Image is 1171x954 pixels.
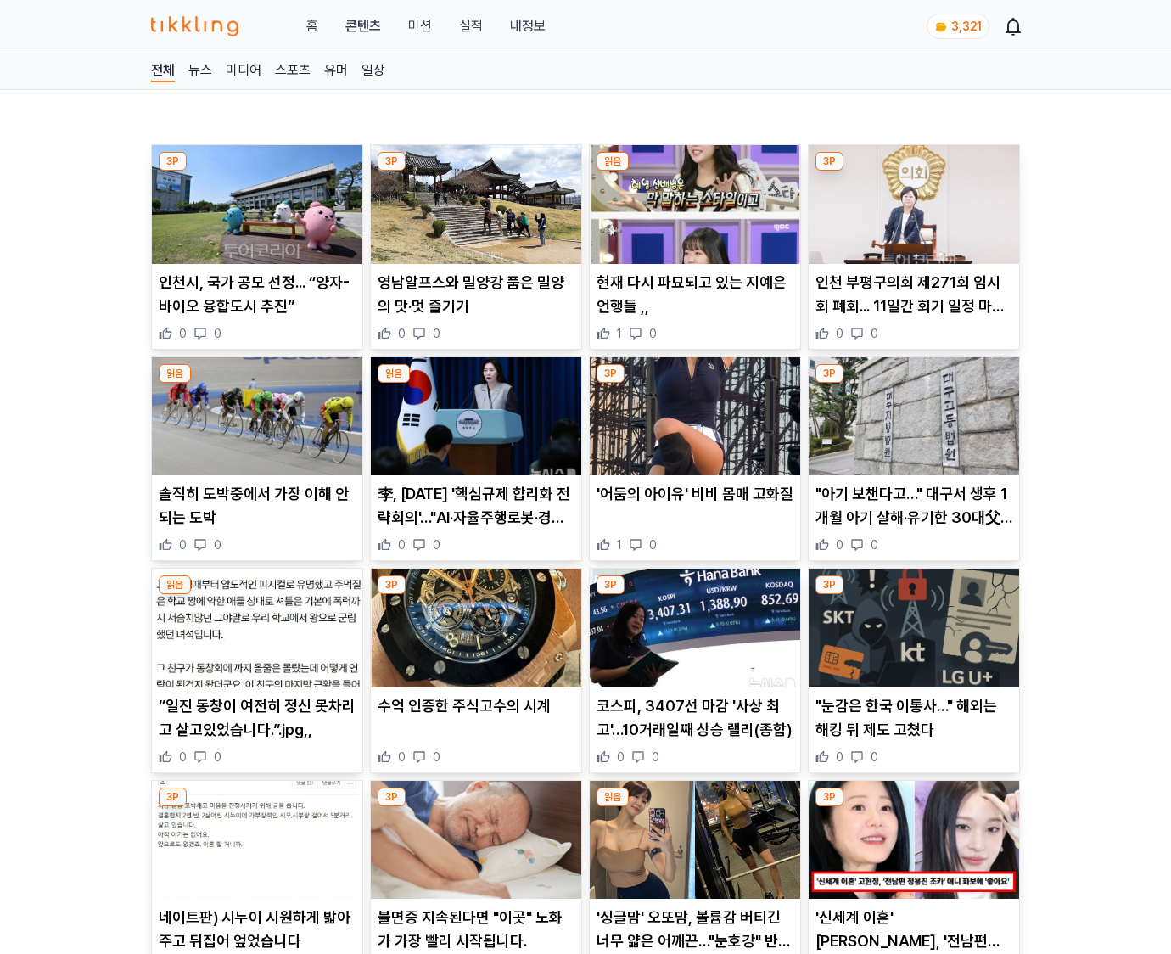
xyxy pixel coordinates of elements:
[871,325,878,342] span: 0
[597,906,793,953] p: '싱글맘' 오또맘, 볼륨감 버티긴 너무 얇은 어깨끈…"눈호강" 반응 나올 만
[649,536,657,553] span: 0
[378,271,574,318] p: 영남알프스와 밀양강 품은 밀양의 맛·멋 즐기기
[398,536,406,553] span: 0
[590,145,800,264] img: 현재 다시 파묘되고 있는 지예은 언행들 ,,
[815,788,843,806] div: 3P
[815,906,1012,953] p: '신세계 이혼' [PERSON_NAME], '전남편 [PERSON_NAME] [PERSON_NAME]' 애니 화보에 '좋아요' 남겼지만...조용히 취소 엔딩
[510,16,546,36] a: 내정보
[371,569,581,687] img: 수억 인증한 주식고수의 시계
[809,781,1019,900] img: '신세계 이혼' 고현정, '전남편 정용진 조카' 애니 화보에 '좋아요' 남겼지만...조용히 취소 엔딩
[159,575,191,594] div: 읽음
[433,749,440,766] span: 0
[378,694,574,718] p: 수억 인증한 주식고수의 시계
[214,749,221,766] span: 0
[590,781,800,900] img: '싱글맘' 오또맘, 볼륨감 버티긴 너무 얇은 어깨끈…"눈호강" 반응 나올 만
[151,60,175,82] a: 전체
[188,60,212,82] a: 뉴스
[589,356,801,562] div: 3P '어둠의 아이유' 비비 몸매 고화질 '어둠의 아이유' 비비 몸매 고화질 1 0
[815,152,843,171] div: 3P
[433,325,440,342] span: 0
[371,781,581,900] img: 불면증 지속된다면 "이곳" 노화가 가장 빨리 시작됩니다.
[597,788,629,806] div: 읽음
[433,536,440,553] span: 0
[159,482,356,530] p: 솔직히 도박중에서 가장 이해 안되는 도박
[617,536,622,553] span: 1
[617,749,625,766] span: 0
[345,16,381,36] a: 콘텐츠
[151,16,238,36] img: 티끌링
[871,749,878,766] span: 0
[597,482,793,506] p: '어둠의 아이유' 비비 몸매 고화질
[159,364,191,383] div: 읽음
[306,16,318,36] a: 홈
[378,906,574,953] p: 불면증 지속된다면 "이곳" 노화가 가장 빨리 시작됩니다.
[179,536,187,553] span: 0
[226,60,261,82] a: 미디어
[597,575,625,594] div: 3P
[324,60,348,82] a: 유머
[179,325,187,342] span: 0
[927,14,986,39] a: coin 3,321
[836,749,843,766] span: 0
[809,145,1019,264] img: 인천 부평구의회 제271회 임시회 폐회... 11일간 회기 일정 마무리
[159,788,187,806] div: 3P
[808,144,1020,350] div: 3P 인천 부평구의회 제271회 임시회 폐회... 11일간 회기 일정 마무리 인천 부평구의회 제271회 임시회 폐회... 11일간 회기 일정 마무리 0 0
[408,16,432,36] button: 미션
[370,568,582,773] div: 3P 수억 인증한 주식고수의 시계 수억 인증한 주식고수의 시계 0 0
[214,325,221,342] span: 0
[159,694,356,742] p: “일진 동창이 여전히 정신 못차리고 살고있었습니다.”.jpg,,
[808,356,1020,562] div: 3P "아기 보챈다고…" 대구서 생후 1개월 아기 살해·유기한 30대父 구속 "아기 보챈다고…" 대구서 생후 1개월 아기 살해·유기한 30대父 구속 0 0
[275,60,311,82] a: 스포츠
[179,749,187,766] span: 0
[589,568,801,773] div: 3P 코스피, 3407선 마감 '사상 최고'…10거래일째 상승 랠리(종합) 코스피, 3407선 마감 '사상 최고'…10거래일째 상승 랠리(종합) 0 0
[151,356,363,562] div: 읽음 솔직히 도박중에서 가장 이해 안되는 도박 솔직히 도박중에서 가장 이해 안되는 도박 0 0
[617,325,622,342] span: 1
[809,357,1019,476] img: "아기 보챈다고…" 대구서 생후 1개월 아기 살해·유기한 30대父 구속
[371,357,581,476] img: 李, 오늘 '핵심규제 합리화 전략회의'…"AI·자율주행로봇·경제형벌 규제 걷어낼 것"
[152,145,362,264] img: 인천시, 국가 공모 선정... “양자-바이오 융합도시 추진”
[815,694,1012,742] p: "눈감은 한국 이통사…" 해외는 해킹 뒤 제도 고쳤다
[370,144,582,350] div: 3P 영남알프스와 밀양강 품은 밀양의 맛·멋 즐기기 영남알프스와 밀양강 품은 밀양의 맛·멋 즐기기 0 0
[361,60,385,82] a: 일상
[378,788,406,806] div: 3P
[159,271,356,318] p: 인천시, 국가 공모 선정... “양자-바이오 융합도시 추진”
[951,20,982,33] span: 3,321
[836,325,843,342] span: 0
[378,364,410,383] div: 읽음
[151,568,363,773] div: 읽음 “일진 동창이 여전히 정신 못차리고 살고있었습니다.”.jpg,, “일진 동창이 여전히 정신 못차리고 살고있었습니다.”.jpg,, 0 0
[597,271,793,318] p: 현재 다시 파묘되고 있는 지예은 언행들 ,,
[398,749,406,766] span: 0
[589,144,801,350] div: 읽음 현재 다시 파묘되고 있는 지예은 언행들 ,, 현재 다시 파묘되고 있는 지예은 언행들 ,, 1 0
[590,569,800,687] img: 코스피, 3407선 마감 '사상 최고'…10거래일째 상승 랠리(종합)
[590,357,800,476] img: '어둠의 아이유' 비비 몸매 고화질
[378,482,574,530] p: 李, [DATE] '핵심규제 합리화 전략회의'…"AI·자율주행로봇·경제형벌 규제 걷어낼 것"
[815,575,843,594] div: 3P
[152,569,362,687] img: “일진 동창이 여전히 정신 못차리고 살고있었습니다.”.jpg,,
[808,568,1020,773] div: 3P "눈감은 한국 이통사…" 해외는 해킹 뒤 제도 고쳤다 "눈감은 한국 이통사…" 해외는 해킹 뒤 제도 고쳤다 0 0
[370,356,582,562] div: 읽음 李, 오늘 '핵심규제 합리화 전략회의'…"AI·자율주행로봇·경제형벌 규제 걷어낼 것" 李, [DATE] '핵심규제 합리화 전략회의'…"AI·자율주행로봇·경제형벌 규제 걷...
[815,271,1012,318] p: 인천 부평구의회 제271회 임시회 폐회... 11일간 회기 일정 마무리
[378,575,406,594] div: 3P
[871,536,878,553] span: 0
[836,536,843,553] span: 0
[652,749,659,766] span: 0
[151,144,363,350] div: 3P 인천시, 국가 공모 선정... “양자-바이오 융합도시 추진” 인천시, 국가 공모 선정... “양자-바이오 융합도시 추진” 0 0
[398,325,406,342] span: 0
[214,536,221,553] span: 0
[809,569,1019,687] img: "눈감은 한국 이통사…" 해외는 해킹 뒤 제도 고쳤다
[597,152,629,171] div: 읽음
[597,694,793,742] p: 코스피, 3407선 마감 '사상 최고'…10거래일째 상승 랠리(종합)
[815,364,843,383] div: 3P
[378,152,406,171] div: 3P
[649,325,657,342] span: 0
[815,482,1012,530] p: "아기 보챈다고…" 대구서 생후 1개월 아기 살해·유기한 30대父 구속
[934,20,948,34] img: coin
[152,357,362,476] img: 솔직히 도박중에서 가장 이해 안되는 도박
[371,145,581,264] img: 영남알프스와 밀양강 품은 밀양의 맛·멋 즐기기
[152,781,362,900] img: 네이트판) 시누이 시원하게 밟아주고 뒤집어 엎었습니다
[159,152,187,171] div: 3P
[159,906,356,953] p: 네이트판) 시누이 시원하게 밟아주고 뒤집어 엎었습니다
[459,16,483,36] a: 실적
[597,364,625,383] div: 3P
